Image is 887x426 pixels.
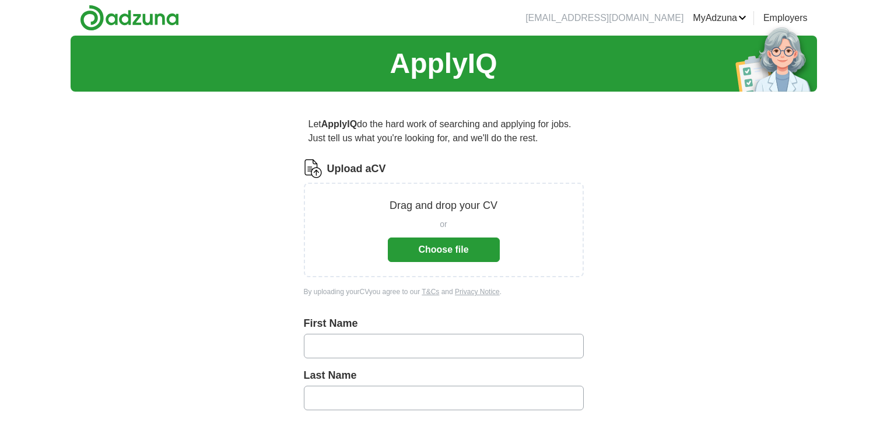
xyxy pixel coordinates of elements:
[80,5,179,31] img: Adzuna logo
[321,119,357,129] strong: ApplyIQ
[693,11,746,25] a: MyAdzuna
[388,238,500,262] button: Choose file
[304,113,584,150] p: Let do the hard work of searching and applying for jobs. Just tell us what you're looking for, an...
[327,161,386,177] label: Upload a CV
[455,288,500,296] a: Privacy Notice
[304,287,584,297] div: By uploading your CV you agree to our and .
[304,368,584,383] label: Last Name
[422,288,439,296] a: T&Cs
[525,11,683,25] li: [EMAIL_ADDRESS][DOMAIN_NAME]
[763,11,808,25] a: Employers
[390,43,497,85] h1: ApplyIQ
[390,198,497,214] p: Drag and drop your CV
[304,316,584,331] label: First Name
[440,218,447,231] span: or
[304,159,322,178] img: CV Icon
